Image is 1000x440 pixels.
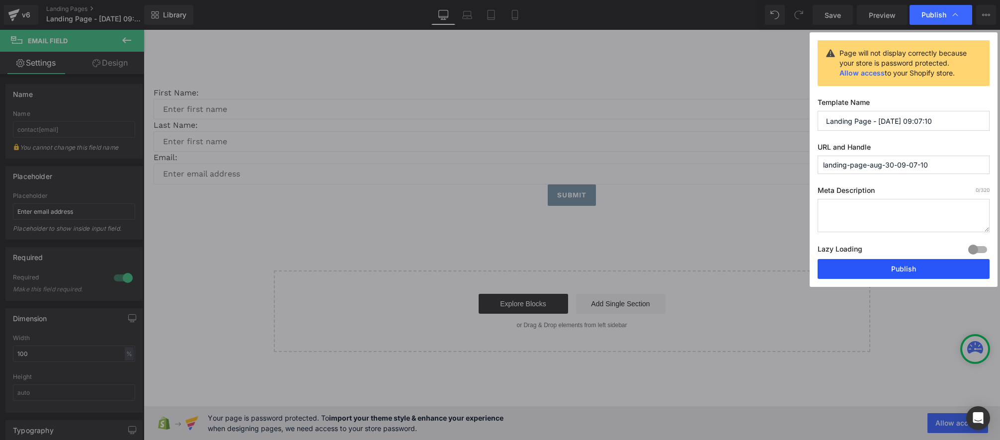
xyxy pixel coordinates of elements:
[404,155,453,176] button: Submit
[10,69,846,89] input: Enter first name
[818,98,990,111] label: Template Name
[146,292,711,299] p: or Drag & Drop elements from left sidebar
[839,48,971,78] div: Page will not display correctly because your store is password protected. to your Shopify store.
[10,134,846,154] input: Enter email address
[818,259,990,279] button: Publish
[10,89,846,101] p: Last Name:
[976,187,990,193] span: /320
[921,10,946,19] span: Publish
[10,122,846,134] p: Email:
[10,101,846,122] input: Enter first name
[335,264,424,284] a: Explore Blocks
[976,187,979,193] span: 0
[10,57,846,69] p: First Name:
[839,69,885,77] a: Allow access
[966,406,990,430] div: Open Intercom Messenger
[818,186,990,199] label: Meta Description
[818,143,990,156] label: URL and Handle
[432,264,522,284] a: Add Single Section
[818,243,862,259] label: Lazy Loading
